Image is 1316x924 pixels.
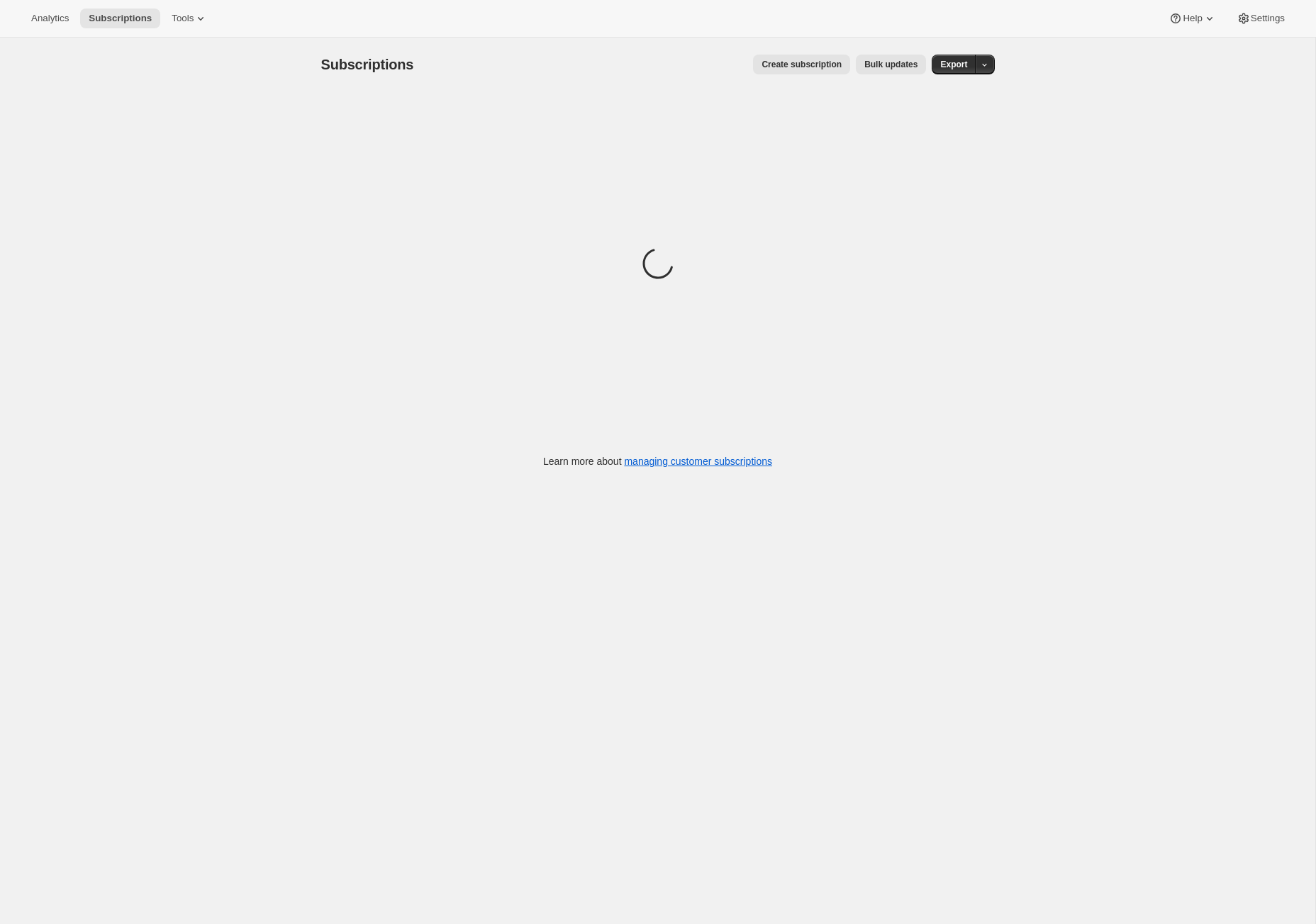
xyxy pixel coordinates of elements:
span: Help [1183,13,1202,24]
button: Export [932,55,976,74]
p: Learn more about [543,454,772,468]
a: managing customer subscriptions [624,456,772,467]
span: Tools [172,13,194,24]
span: Export [940,59,967,70]
span: Subscriptions [321,57,414,72]
button: Help [1160,9,1225,28]
span: Create subscription [762,59,842,70]
span: Analytics [31,13,69,24]
button: Create subscription [753,55,850,74]
button: Analytics [23,9,77,28]
span: Subscriptions [89,13,152,24]
button: Subscriptions [80,9,160,28]
button: Tools [163,9,216,28]
button: Bulk updates [856,55,926,74]
button: Settings [1228,9,1293,28]
span: Bulk updates [864,59,918,70]
span: Settings [1251,13,1285,24]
